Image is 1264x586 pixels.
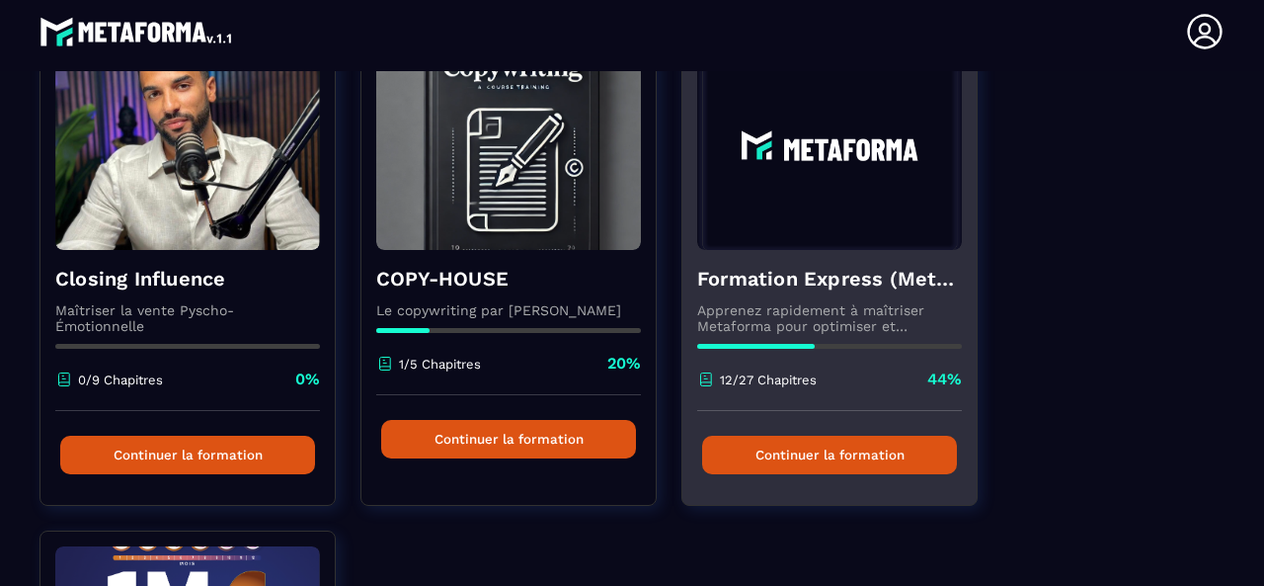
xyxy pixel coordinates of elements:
button: Continuer la formation [702,436,957,474]
p: Maîtriser la vente Pyscho-Émotionnelle [55,302,320,334]
img: logo [39,12,235,51]
button: Continuer la formation [60,436,315,474]
a: formation-backgroundClosing InfluenceMaîtriser la vente Pyscho-Émotionnelle0/9 Chapitres0%Continu... [39,37,360,531]
img: formation-background [376,52,641,250]
a: formation-backgroundCOPY-HOUSELe copywriting par [PERSON_NAME]1/5 Chapitres20%Continuer la formation [360,37,681,531]
img: formation-background [697,52,962,250]
p: 0% [295,369,320,390]
p: 20% [607,353,641,375]
button: Continuer la formation [381,420,636,459]
p: 12/27 Chapitres [720,373,817,387]
p: Le copywriting par [PERSON_NAME] [376,302,641,318]
img: formation-background [55,52,320,250]
p: Apprenez rapidement à maîtriser Metaforma pour optimiser et automatiser votre business. 🚀 [697,302,962,334]
h4: COPY-HOUSE [376,265,641,293]
h4: Formation Express (Metaforma) [697,265,962,293]
p: 44% [927,369,962,390]
a: formation-backgroundFormation Express (Metaforma)Apprenez rapidement à maîtriser Metaforma pour o... [681,37,1002,531]
p: 1/5 Chapitres [399,357,481,372]
h4: Closing Influence [55,265,320,293]
p: 0/9 Chapitres [78,373,163,387]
